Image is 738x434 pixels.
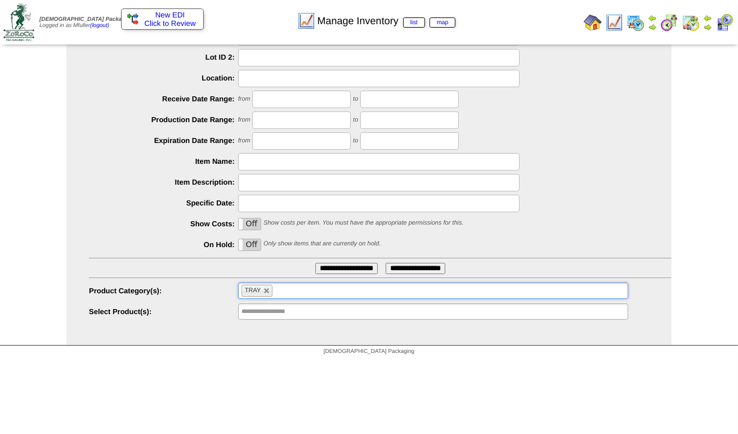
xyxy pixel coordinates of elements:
span: Logged in as Mfuller [39,16,133,29]
label: Location: [89,74,238,82]
img: calendarprod.gif [627,14,645,32]
span: [DEMOGRAPHIC_DATA] Packaging [39,16,133,23]
label: Production Date Range: [89,115,238,124]
span: from [238,117,251,124]
span: to [353,117,358,124]
a: map [430,17,456,28]
img: zoroco-logo-small.webp [3,3,34,41]
label: Product Category(s): [89,287,238,295]
label: Off [239,218,261,230]
span: to [353,96,358,103]
span: from [238,96,251,103]
label: Lot ID 2: [89,53,238,61]
label: Item Description: [89,178,238,186]
span: Manage Inventory [317,15,456,27]
img: arrowright.gif [648,23,657,32]
a: (logout) [90,23,109,29]
span: [DEMOGRAPHIC_DATA] Packaging [324,348,414,355]
img: calendarblend.gif [660,14,678,32]
img: home.gif [584,14,602,32]
div: OnOff [238,218,262,230]
label: Off [239,239,261,250]
img: calendarcustomer.gif [715,14,733,32]
span: from [238,138,251,145]
label: Item Name: [89,157,238,165]
span: Click to Review [127,19,198,28]
label: Specific Date: [89,199,238,207]
img: arrowright.gif [703,23,712,32]
span: Show costs per item. You must have the appropriate permissions for this. [263,220,464,227]
label: Receive Date Range: [89,95,238,103]
a: list [403,17,425,28]
img: calendarinout.gif [682,14,700,32]
label: Expiration Date Range: [89,136,238,145]
div: OnOff [238,239,262,251]
span: New EDI [155,11,185,19]
img: line_graph.gif [605,14,623,32]
label: On Hold: [89,240,238,249]
img: arrowleft.gif [703,14,712,23]
img: arrowleft.gif [648,14,657,23]
span: Only show items that are currently on hold. [263,241,381,248]
span: to [353,138,358,145]
span: TRAY [245,287,261,294]
a: New EDI Click to Review [127,11,198,28]
label: Select Product(s): [89,307,238,316]
img: line_graph.gif [297,12,315,30]
label: Show Costs: [89,220,238,228]
img: ediSmall.gif [127,14,138,25]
